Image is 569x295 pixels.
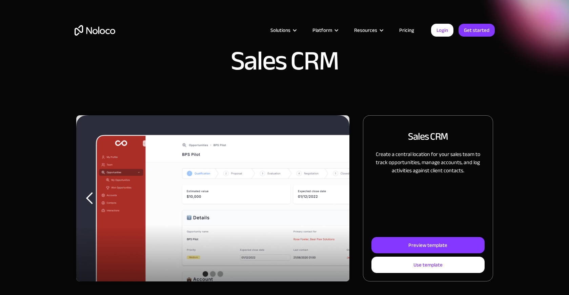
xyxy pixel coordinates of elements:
[76,115,350,281] div: carousel
[270,26,290,35] div: Solutions
[76,115,350,281] div: 1 of 3
[312,26,332,35] div: Platform
[210,271,216,277] div: Show slide 2 of 3
[371,257,484,273] a: Use template
[76,115,103,281] div: previous slide
[408,129,448,143] h2: Sales CRM
[203,271,208,277] div: Show slide 1 of 3
[231,47,339,75] h1: Sales CRM
[431,24,453,37] a: Login
[391,26,423,35] a: Pricing
[371,237,484,253] a: Preview template
[322,115,349,281] div: next slide
[262,26,304,35] div: Solutions
[354,26,377,35] div: Resources
[304,26,346,35] div: Platform
[408,241,447,250] div: Preview template
[218,271,223,277] div: Show slide 3 of 3
[413,260,443,269] div: Use template
[459,24,495,37] a: Get started
[346,26,391,35] div: Resources
[371,150,484,175] p: Create a central location for your sales team to track opportunities, manage accounts, and log ac...
[75,25,115,36] a: home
